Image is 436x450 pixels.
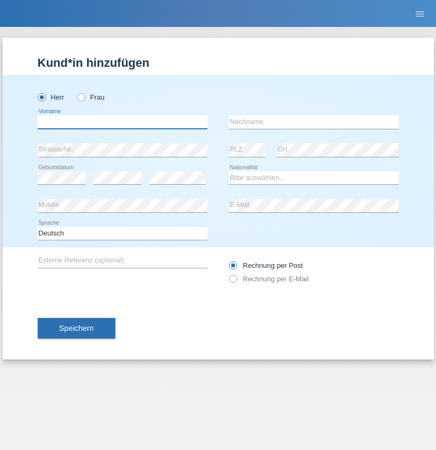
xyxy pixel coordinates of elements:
input: Rechnung per E-Mail [229,275,236,288]
h1: Kund*in hinzufügen [38,56,399,70]
button: Speichern [38,318,115,338]
i: menu [414,9,425,19]
label: Rechnung per E-Mail [229,275,309,283]
label: Rechnung per Post [229,261,303,269]
a: menu [409,10,431,17]
input: Herr [38,93,45,100]
input: Frau [77,93,84,100]
label: Herr [38,93,65,101]
span: Speichern [59,324,94,333]
label: Frau [77,93,105,101]
input: Rechnung per Post [229,261,236,275]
